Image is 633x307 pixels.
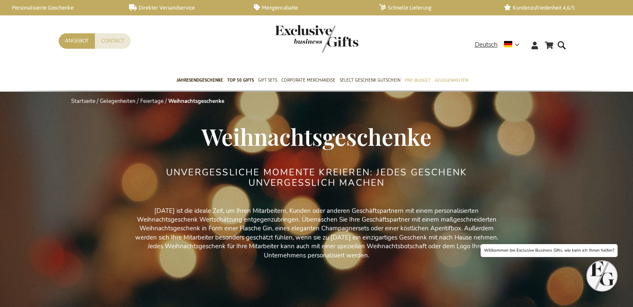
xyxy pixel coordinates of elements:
span: Deutsch [475,40,498,50]
a: Personalisierte Geschenke [4,4,116,11]
a: Select Geschenk Gutschein [340,70,400,91]
span: Weihnachtsgeschenke [201,121,432,152]
span: Jahresendgeschenke [176,76,223,85]
span: Pro Budget [405,76,430,85]
span: TOP 50 Gifts [227,76,254,85]
a: Pro Budget [405,70,430,91]
a: store logo [275,25,317,52]
a: Gelegenheiten [100,97,135,105]
img: Exclusive Business gifts logo [275,25,358,52]
span: Select Geschenk Gutschein [340,76,400,85]
p: [DATE] ist die ideale Zeit, um Ihren Mitarbeitern, Kunden oder anderen Geschäftspartnern mit eine... [129,207,504,260]
a: Gift Sets [258,70,277,91]
span: Gelegenheiten [434,76,468,85]
a: Mengenrabatte [254,4,365,11]
a: Gelegenheiten [434,70,468,91]
a: Direkter Versandservice [129,4,241,11]
h2: UNVERGESSLICHE MOMENTE KREIEREN: JEDES GESCHENK UNVERGESSLICH MACHEN [161,167,473,187]
a: Angebot [59,33,95,49]
a: Kundenzufriedenheit 4,6/5 [504,4,616,11]
a: Contact [95,33,131,49]
span: Corporate Merchandise [281,76,335,85]
a: Feiertage [140,97,164,105]
a: Corporate Merchandise [281,70,335,91]
a: Jahresendgeschenke [176,70,223,91]
a: Schnelle Lieferung [379,4,491,11]
span: Gift Sets [258,76,277,85]
a: Startseite [71,97,95,105]
a: TOP 50 Gifts [227,70,254,91]
strong: Weihnachtsgeschenke [168,97,224,105]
